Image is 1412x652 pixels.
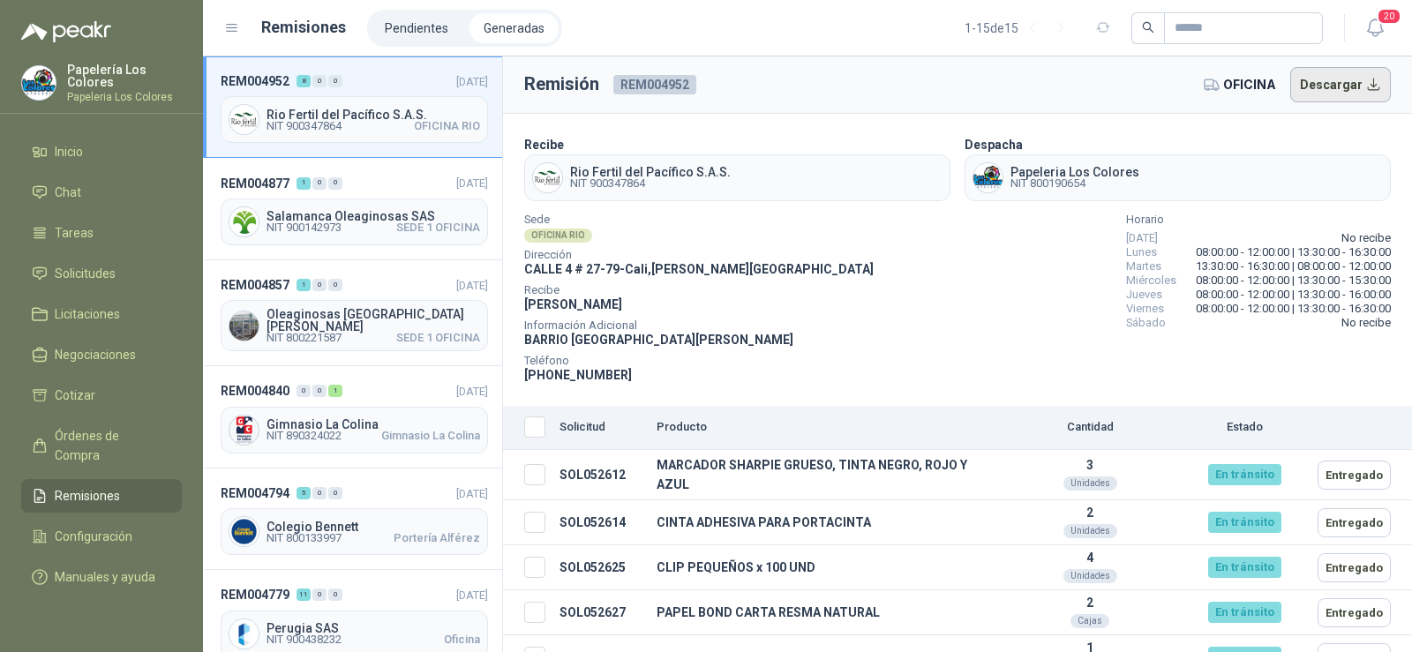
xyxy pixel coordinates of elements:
[22,66,56,100] img: Company Logo
[1318,553,1391,582] button: Entregado
[21,297,182,331] a: Licitaciones
[1126,274,1176,288] span: Miércoles
[55,567,155,587] span: Manuales y ayuda
[229,207,259,236] img: Company Logo
[1196,259,1391,274] span: 13:30:00 - 16:30:00 | 08:00:00 - 12:00:00
[396,222,480,233] span: SEDE 1 OFICINA
[1126,245,1157,259] span: Lunes
[55,183,81,202] span: Chat
[552,500,650,545] td: SOL052614
[552,406,650,450] th: Solicitud
[1126,302,1164,316] span: Viernes
[1126,231,1158,245] span: [DATE]
[297,588,311,601] div: 11
[55,345,136,364] span: Negociaciones
[221,275,289,295] span: REM004857
[650,500,1002,545] td: CINTA ADHESIVA PARA PORTACINTA
[1070,614,1109,628] div: Cajas
[297,487,311,499] div: 5
[371,13,462,43] li: Pendientes
[21,257,182,290] a: Solicitudes
[21,560,182,594] a: Manuales y ayuda
[1010,166,1139,178] span: Papeleria Los Colores
[55,304,120,324] span: Licitaciones
[267,109,480,121] span: Rio Fertil del Pacífico S.A.S.
[221,381,289,401] span: REM004840
[203,468,502,570] a: REM004794500[DATE] Company LogoColegio BennettNIT 800133997Portería Alférez
[21,378,182,412] a: Cotizar
[328,279,342,291] div: 0
[965,14,1075,42] div: 1 - 15 de 15
[267,418,480,431] span: Gimnasio La Colina
[456,385,488,398] span: [DATE]
[261,15,346,40] h1: Remisiones
[1290,67,1392,102] button: Descargar
[21,21,111,42] img: Logo peakr
[21,338,182,371] a: Negociaciones
[524,262,874,276] span: CALLE 4 # 27-79 - Cali , [PERSON_NAME][GEOGRAPHIC_DATA]
[297,75,311,87] div: 8
[524,356,874,365] span: Teléfono
[503,406,552,450] th: Seleccionar/deseleccionar
[21,176,182,209] a: Chat
[1009,596,1171,610] p: 2
[1063,476,1117,491] div: Unidades
[221,71,289,91] span: REM004952
[267,521,480,533] span: Colegio Bennett
[524,71,599,98] h3: Remisión
[1341,231,1391,245] span: No recibe
[469,13,559,43] a: Generadas
[650,406,1002,450] th: Producto
[297,279,311,291] div: 1
[1223,75,1276,94] span: OFICINA
[1063,569,1117,583] div: Unidades
[203,158,502,259] a: REM004877100[DATE] Company LogoSalamanca Oleaginosas SASNIT 900142973SEDE 1 OFICINA
[229,619,259,648] img: Company Logo
[312,588,327,601] div: 0
[267,210,480,222] span: Salamanca Oleaginosas SAS
[1208,557,1281,578] div: En tránsito
[21,135,182,169] a: Inicio
[524,229,592,243] div: OFICINA RIO
[1126,259,1161,274] span: Martes
[1208,464,1281,485] div: En tránsito
[312,385,327,397] div: 0
[328,385,342,397] div: 1
[552,450,650,500] td: SOL052612
[312,75,327,87] div: 0
[267,533,342,543] span: NIT 800133997
[524,333,793,347] span: BARRIO [GEOGRAPHIC_DATA][PERSON_NAME]
[328,487,342,499] div: 0
[1318,598,1391,627] button: Entregado
[524,368,632,382] span: [PHONE_NUMBER]
[1142,21,1154,34] span: search
[328,177,342,190] div: 0
[267,308,480,333] span: Oleaginosas [GEOGRAPHIC_DATA][PERSON_NAME]
[67,92,182,102] p: Papeleria Los Colores
[524,251,874,259] span: Dirección
[396,333,480,343] span: SEDE 1 OFICINA
[1318,508,1391,537] button: Entregado
[229,105,259,134] img: Company Logo
[533,163,562,192] img: Company Logo
[55,264,116,283] span: Solicitudes
[1010,178,1139,189] span: NIT 800190654
[1178,450,1311,500] td: En tránsito
[456,279,488,292] span: [DATE]
[1126,215,1391,224] span: Horario
[1063,524,1117,538] div: Unidades
[1196,274,1391,288] span: 08:00:00 - 12:00:00 | 13:30:00 - 15:30:00
[229,416,259,445] img: Company Logo
[267,622,480,634] span: Perugia SAS
[312,487,327,499] div: 0
[524,286,874,295] span: Recibe
[1196,288,1391,302] span: 08:00:00 - 12:00:00 | 13:30:00 - 16:00:00
[1196,302,1391,316] span: 08:00:00 - 12:00:00 | 13:30:00 - 16:30:00
[21,479,182,513] a: Remisiones
[1377,8,1401,25] span: 20
[456,176,488,190] span: [DATE]
[221,483,289,503] span: REM004794
[973,163,1003,192] img: Company Logo
[297,385,311,397] div: 0
[1009,506,1171,520] p: 2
